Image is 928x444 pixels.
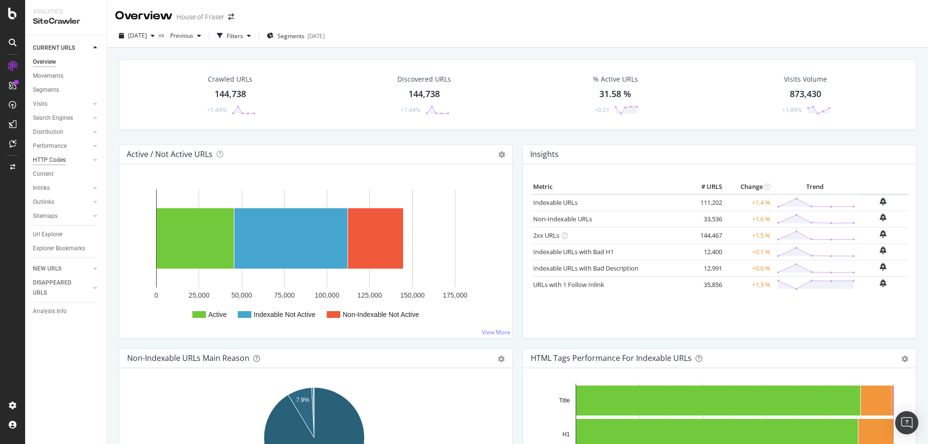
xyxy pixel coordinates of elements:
[33,127,63,137] div: Distribution
[400,291,425,299] text: 150,000
[686,243,725,260] td: 12,400
[159,31,166,39] span: vs
[530,148,559,161] h4: Insights
[33,85,100,95] a: Segments
[33,113,73,123] div: Search Engines
[33,99,47,109] div: Visits
[880,230,886,238] div: bell-plus
[880,198,886,205] div: bell-plus
[33,16,99,27] div: SiteCrawler
[207,106,227,114] div: +1.44%
[686,276,725,293] td: 35,856
[563,431,570,438] text: H1
[559,397,570,404] text: Title
[443,291,467,299] text: 175,000
[33,43,90,53] a: CURRENT URLS
[127,353,249,363] div: Non-Indexable URLs Main Reason
[725,180,773,194] th: Change
[232,291,252,299] text: 50,000
[274,291,295,299] text: 75,000
[263,28,329,43] button: Segments[DATE]
[33,127,90,137] a: Distribution
[208,311,227,318] text: Active
[880,279,886,287] div: bell-plus
[33,183,90,193] a: Inlinks
[401,106,420,114] div: +1.44%
[33,264,90,274] a: NEW URLS
[127,148,213,161] h4: Active / Not Active URLs
[33,85,59,95] div: Segments
[33,243,100,254] a: Explorer Bookmarks
[397,74,451,84] div: Discovered URLs
[33,278,90,298] a: DISAPPEARED URLS
[533,280,604,289] a: URLs with 1 Follow Inlink
[254,311,316,318] text: Indexable Not Active
[725,276,773,293] td: +1.3 %
[725,227,773,243] td: +1.5 %
[901,356,908,362] div: gear
[33,155,66,165] div: HTTP Codes
[127,180,501,330] svg: A chart.
[208,74,252,84] div: Crawled URLs
[166,28,205,43] button: Previous
[686,260,725,276] td: 12,991
[33,71,63,81] div: Movements
[33,211,90,221] a: Sitemaps
[315,291,339,299] text: 100,000
[686,227,725,243] td: 144,467
[33,211,58,221] div: Sitemaps
[33,306,100,316] a: Analysis Info
[725,211,773,227] td: +1.6 %
[343,311,419,318] text: Non-Indexable Not Active
[498,356,505,362] div: gear
[33,99,90,109] a: Visits
[880,246,886,254] div: bell-plus
[482,328,510,336] a: View More
[33,113,90,123] a: Search Engines
[533,264,638,272] a: Indexable URLs with Bad Description
[33,306,67,316] div: Analysis Info
[686,194,725,211] td: 111,202
[531,180,686,194] th: Metric
[725,260,773,276] td: +0.0 %
[128,31,147,40] span: 2025 Sep. 21st
[33,229,63,240] div: Url Explorer
[880,263,886,271] div: bell-plus
[33,264,61,274] div: NEW URLS
[33,183,50,193] div: Inlinks
[782,106,802,114] div: +1.89%
[33,8,99,16] div: Analytics
[358,291,382,299] text: 125,000
[725,243,773,260] td: +0.1 %
[115,28,159,43] button: [DATE]
[33,169,54,179] div: Content
[33,155,90,165] a: HTTP Codes
[33,197,54,207] div: Outlinks
[33,169,100,179] a: Content
[277,32,304,40] span: Segments
[533,198,578,207] a: Indexable URLs
[166,31,193,40] span: Previous
[307,32,325,40] div: [DATE]
[686,180,725,194] th: # URLS
[33,243,85,254] div: Explorer Bookmarks
[895,411,918,434] div: Open Intercom Messenger
[773,180,857,194] th: Trend
[593,74,638,84] div: % Active URLs
[33,141,90,151] a: Performance
[790,88,821,100] div: 873,430
[498,151,505,158] i: Options
[880,214,886,221] div: bell-plus
[228,14,234,20] div: arrow-right-arrow-left
[33,57,56,67] div: Overview
[176,12,224,22] div: House of Fraser
[725,194,773,211] td: +1.4 %
[188,291,209,299] text: 25,000
[215,88,246,100] div: 144,738
[408,88,440,100] div: 144,738
[533,231,559,240] a: 2xx URLs
[533,215,592,223] a: Non-Indexable URLs
[33,43,75,53] div: CURRENT URLS
[213,28,255,43] button: Filters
